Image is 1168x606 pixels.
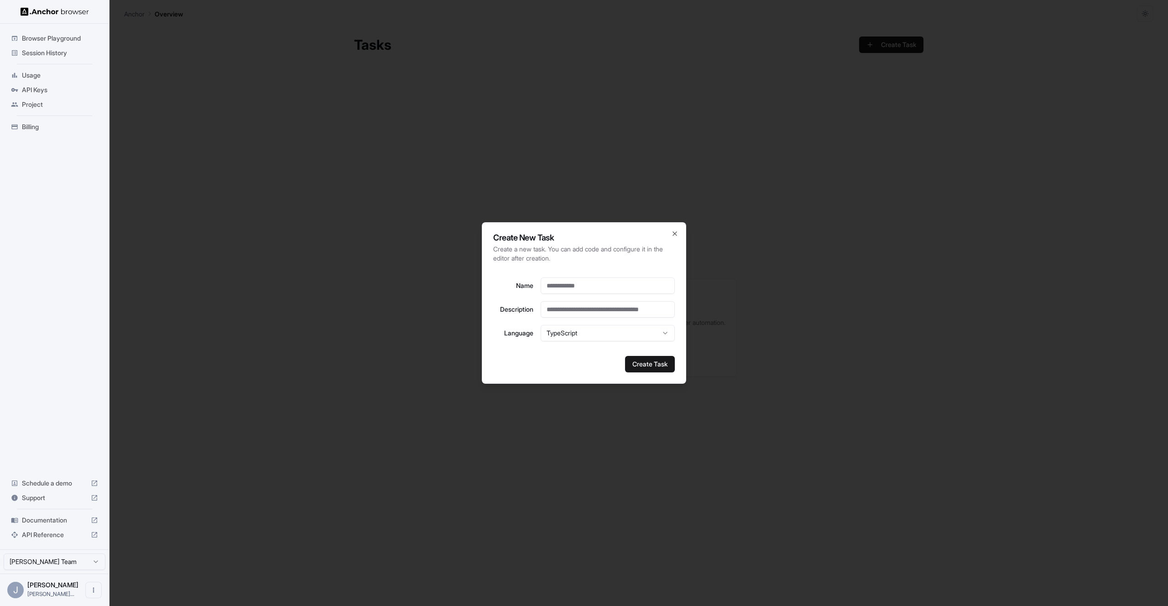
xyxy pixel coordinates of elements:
label: Name [493,282,533,289]
button: Create Task [625,356,675,372]
label: Language [493,330,533,336]
label: Description [493,306,533,313]
h2: Create New Task [493,234,675,242]
p: Create a new task. You can add code and configure it in the editor after creation. [493,245,675,263]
